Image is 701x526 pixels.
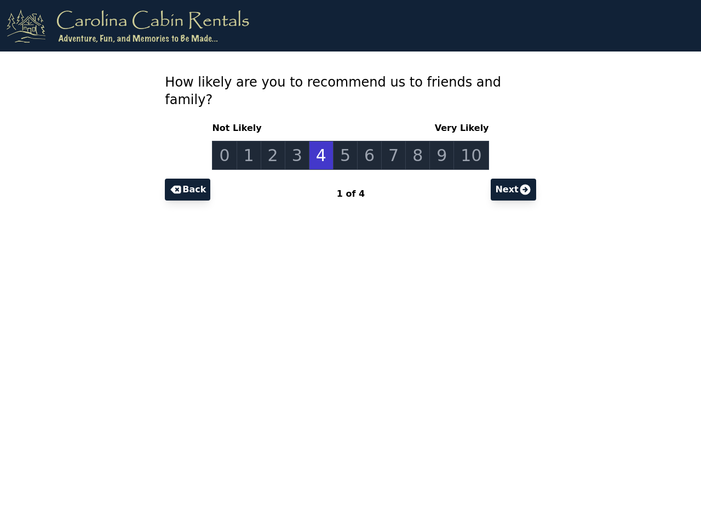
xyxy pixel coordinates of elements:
[285,141,309,170] a: 3
[405,141,430,170] a: 8
[357,141,382,170] a: 6
[453,141,489,170] a: 10
[430,122,489,135] span: Very Likely
[309,141,334,170] a: 4
[212,141,237,170] a: 0
[261,141,285,170] a: 2
[165,179,210,201] button: Back
[165,75,501,107] span: How likely are you to recommend us to friends and family?
[237,141,261,170] a: 1
[333,141,358,170] a: 5
[429,141,454,170] a: 9
[337,188,365,199] span: 1 of 4
[381,141,406,170] a: 7
[491,179,536,201] button: Next
[7,9,249,43] img: logo.png
[212,122,266,135] span: Not Likely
